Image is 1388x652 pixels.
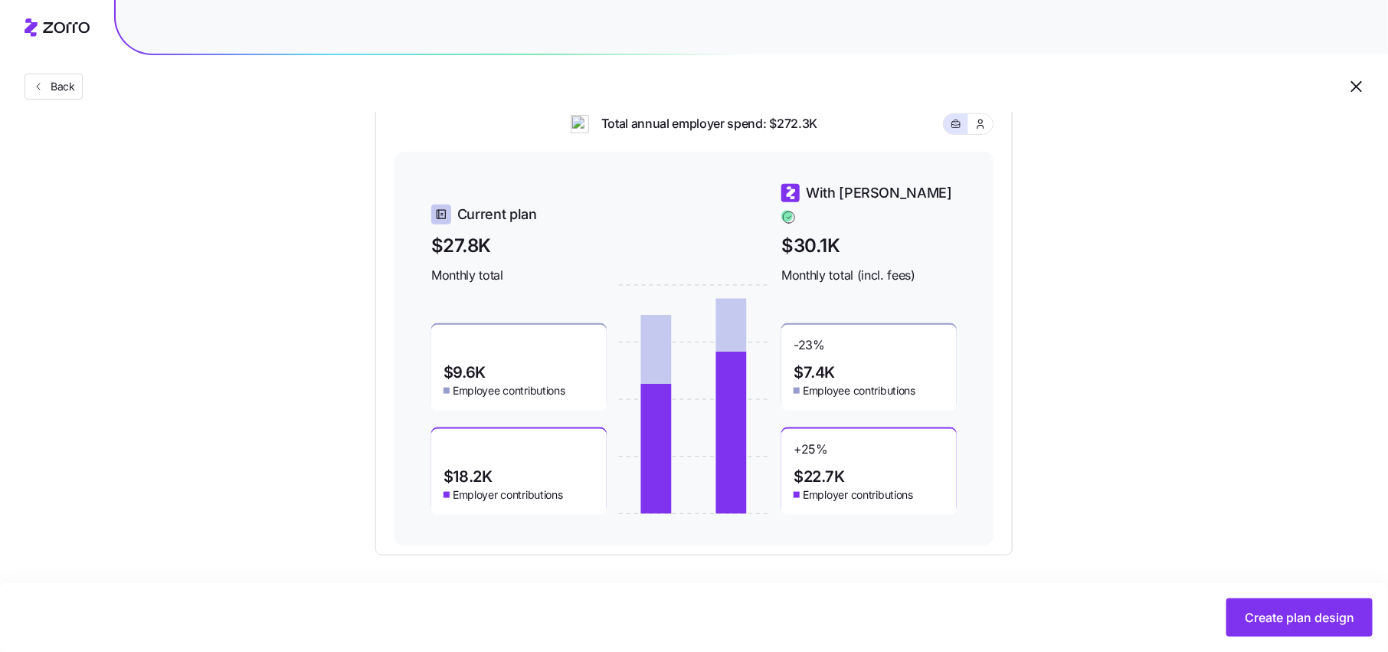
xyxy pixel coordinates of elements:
img: ai-icon.png [571,115,589,133]
span: Total annual employer spend: $272.3K [589,114,817,133]
span: With [PERSON_NAME] [806,182,952,204]
span: Employer contributions [453,487,563,503]
span: Employer contributions [803,487,913,503]
span: Back [44,79,75,94]
span: -23 % [794,337,825,362]
span: $7.4K [794,365,835,380]
span: Monthly total (incl. fees) [781,266,957,285]
button: Create plan design [1226,598,1373,637]
span: Monthly total [431,266,607,285]
span: Employee contributions [803,383,915,398]
span: $27.8K [431,231,607,260]
button: Back [25,74,83,100]
span: $9.6K [444,365,486,380]
span: + 25 % [794,441,828,466]
span: $30.1K [781,231,957,260]
span: $22.7K [794,469,845,484]
span: Employee contributions [453,383,565,398]
span: $18.2K [444,469,493,484]
span: Create plan design [1245,608,1354,627]
span: Current plan [457,204,537,225]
